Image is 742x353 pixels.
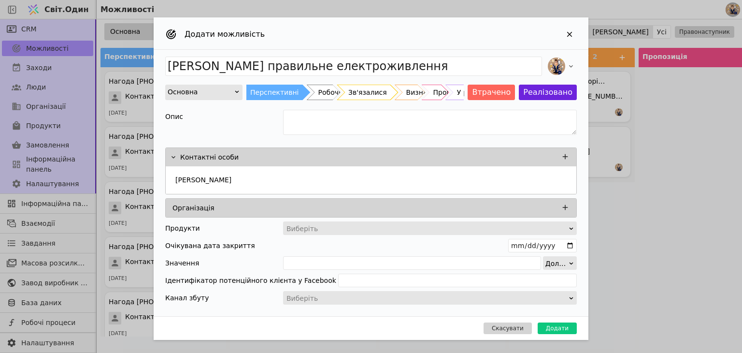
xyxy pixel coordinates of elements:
input: Ім'я [165,57,542,76]
font: Зв'язалися [348,88,387,96]
font: Долари США [545,260,591,267]
font: Основна [168,88,198,96]
font: Продукти [165,224,200,232]
font: Скасувати [492,325,524,332]
font: Очікувана дата закриття [165,242,255,250]
div: Додати можливість [154,17,588,340]
font: Канал збуту [165,294,209,302]
font: Реалізовано [523,88,572,97]
font: Визначено потребу [406,88,475,96]
font: У роботі [457,88,486,96]
font: Перспективні [250,88,299,96]
font: Додати [546,325,569,332]
font: Виберіть [286,294,318,302]
font: Робочі питання (не нагода) [318,88,416,96]
font: Додати можливість [185,29,265,39]
font: Опис [165,113,183,120]
font: Значення [165,259,199,267]
font: Контактні особи [180,153,239,161]
font: Втрачено [472,88,511,97]
p: [PERSON_NAME] [175,175,231,185]
font: Організація [172,204,214,212]
font: Ідентифікатор потенційного клієнта у Facebook [165,277,336,284]
font: Пропозиція [433,88,473,96]
img: МЧ [548,58,565,75]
